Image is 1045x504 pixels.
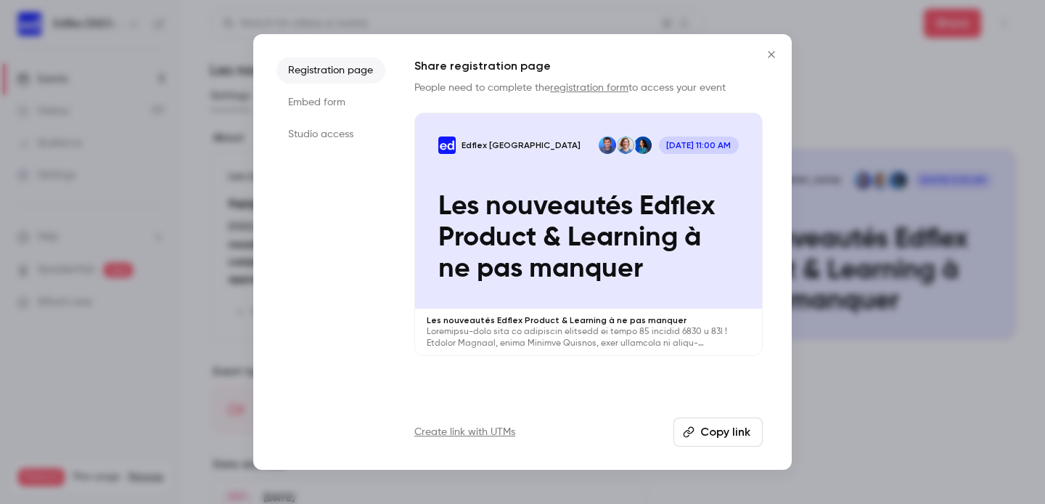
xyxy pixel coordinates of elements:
[427,326,750,349] p: Loremipsu-dolo sita co adipiscin elitsedd ei tempo 85 incidid 6830 u 83l ! Etdolor Magnaal, enima...
[659,137,739,154] span: [DATE] 11:00 AM
[276,89,385,115] li: Embed form
[414,57,763,75] h1: Share registration page
[462,139,581,151] p: Edflex [GEOGRAPHIC_DATA]
[438,137,456,154] img: Les nouveautés Edflex Product & Learning à ne pas manquer
[550,83,628,93] a: registration form
[276,121,385,147] li: Studio access
[617,137,634,154] img: Axelle Paulus
[276,57,385,84] li: Registration page
[599,137,616,154] img: Raphaël Camuset
[757,40,786,69] button: Close
[427,314,750,326] p: Les nouveautés Edflex Product & Learning à ne pas manquer
[414,425,515,439] a: Create link with UTMs
[414,81,763,95] p: People need to complete the to access your event
[438,191,739,285] p: Les nouveautés Edflex Product & Learning à ne pas manquer
[673,418,763,447] button: Copy link
[634,137,652,154] img: Emilie Jarry
[414,113,763,356] a: Les nouveautés Edflex Product & Learning à ne pas manquerEdflex [GEOGRAPHIC_DATA]Emilie JarryAxel...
